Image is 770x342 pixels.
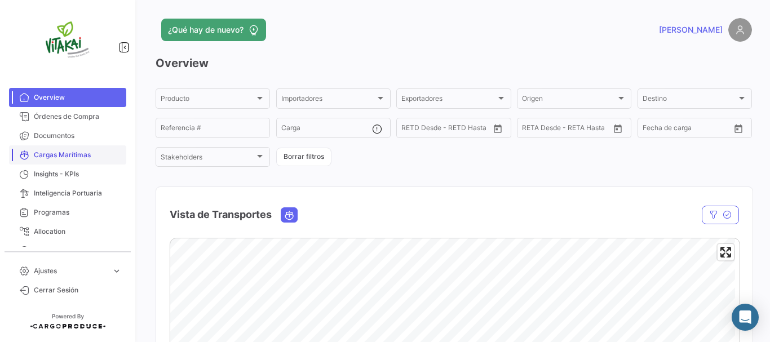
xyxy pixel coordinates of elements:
[9,165,126,184] a: Insights - KPIs
[430,126,471,134] input: Hasta
[643,96,737,104] span: Destino
[34,169,122,179] span: Insights - KPIs
[34,266,107,276] span: Ajustes
[34,246,122,256] span: Courier
[522,96,616,104] span: Origen
[9,241,126,260] a: Courier
[34,207,122,217] span: Programas
[112,266,122,276] span: expand_more
[401,126,422,134] input: Desde
[156,55,752,71] h3: Overview
[9,88,126,107] a: Overview
[9,222,126,241] a: Allocation
[643,126,663,134] input: Desde
[9,145,126,165] a: Cargas Marítimas
[659,24,723,35] span: [PERSON_NAME]
[161,96,255,104] span: Producto
[671,126,713,134] input: Hasta
[281,96,375,104] span: Importadores
[9,107,126,126] a: Órdenes de Compra
[34,150,122,160] span: Cargas Marítimas
[34,285,122,295] span: Cerrar Sesión
[276,148,331,166] button: Borrar filtros
[728,18,752,42] img: placeholder-user.png
[168,24,244,35] span: ¿Qué hay de nuevo?
[34,131,122,141] span: Documentos
[401,96,495,104] span: Exportadores
[9,203,126,222] a: Programas
[609,120,626,137] button: Open calendar
[161,19,266,41] button: ¿Qué hay de nuevo?
[522,126,542,134] input: Desde
[170,207,272,223] h4: Vista de Transportes
[718,244,734,260] button: Enter fullscreen
[550,126,592,134] input: Hasta
[34,226,122,237] span: Allocation
[34,92,122,103] span: Overview
[489,120,506,137] button: Open calendar
[9,126,126,145] a: Documentos
[9,184,126,203] a: Inteligencia Portuaria
[281,208,297,222] button: Ocean
[161,155,255,163] span: Stakeholders
[34,112,122,122] span: Órdenes de Compra
[39,14,96,70] img: vitakai.png
[730,120,747,137] button: Open calendar
[34,188,122,198] span: Inteligencia Portuaria
[732,304,759,331] div: Abrir Intercom Messenger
